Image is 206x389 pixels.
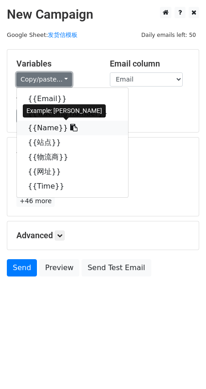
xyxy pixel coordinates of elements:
h5: Advanced [16,230,190,241]
a: Send [7,259,37,276]
a: {{Time}} [17,179,128,194]
h5: Variables [16,59,96,69]
div: Example: [PERSON_NAME] [23,104,106,118]
a: Send Test Email [82,259,151,276]
h2: New Campaign [7,7,199,22]
a: Daily emails left: 50 [138,31,199,38]
div: 聊天小组件 [160,345,206,389]
a: Preview [39,259,79,276]
small: Google Sheet: [7,31,77,38]
a: 发货信模板 [48,31,77,38]
a: {{Email}} [17,92,128,106]
a: {{Tracking number}} [17,106,128,121]
a: {{网址}} [17,164,128,179]
span: Daily emails left: 50 [138,30,199,40]
iframe: Chat Widget [160,345,206,389]
h5: Email column [110,59,190,69]
a: {{站点}} [17,135,128,150]
a: +46 more [16,195,55,207]
a: {{物流商}} [17,150,128,164]
a: Copy/paste... [16,72,72,87]
a: {{Name}} [17,121,128,135]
